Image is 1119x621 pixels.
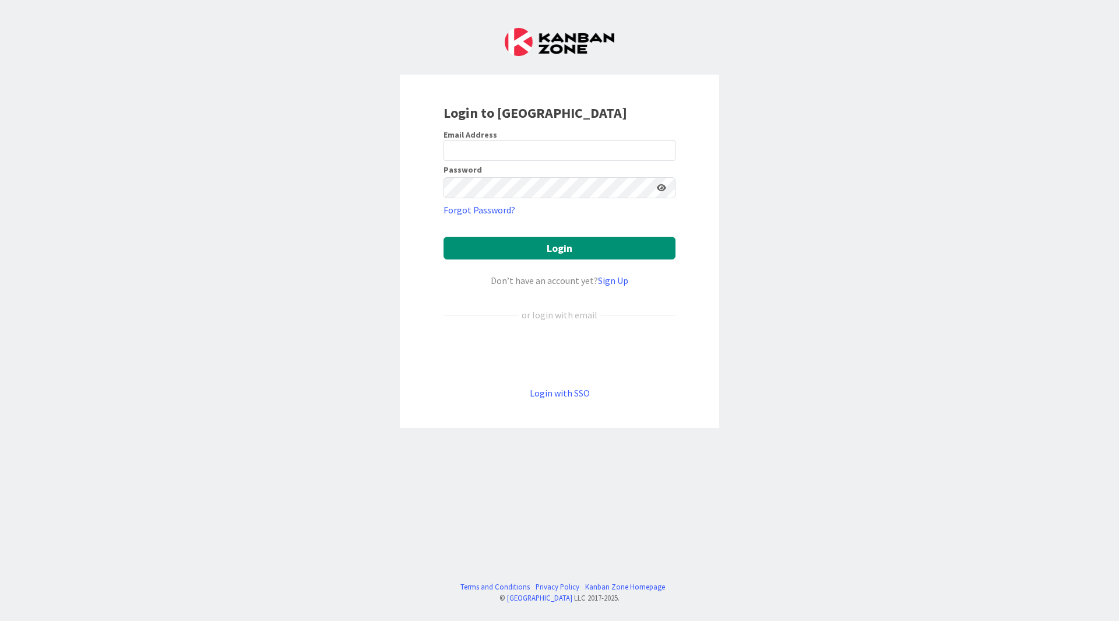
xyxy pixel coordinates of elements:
[455,592,665,604] div: © LLC 2017- 2025 .
[444,166,482,174] label: Password
[444,129,497,140] label: Email Address
[585,581,665,592] a: Kanban Zone Homepage
[507,593,572,602] a: [GEOGRAPHIC_DATA]
[444,237,675,259] button: Login
[519,308,600,322] div: or login with email
[444,273,675,287] div: Don’t have an account yet?
[444,104,627,122] b: Login to [GEOGRAPHIC_DATA]
[460,581,530,592] a: Terms and Conditions
[505,28,614,56] img: Kanban Zone
[530,387,590,399] a: Login with SSO
[444,203,515,217] a: Forgot Password?
[598,275,628,286] a: Sign Up
[536,581,579,592] a: Privacy Policy
[438,341,681,367] iframe: Kirjaudu Google-tilillä -painike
